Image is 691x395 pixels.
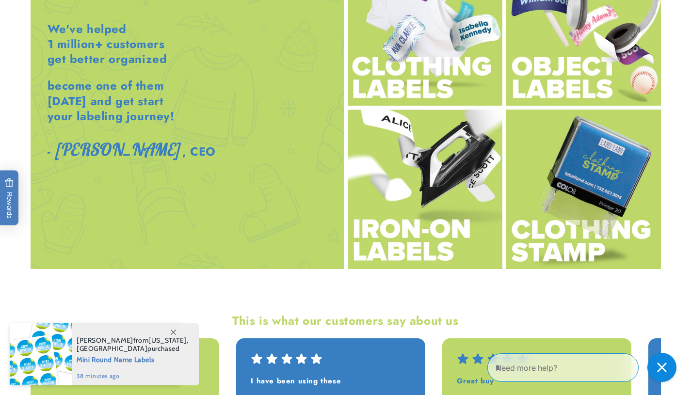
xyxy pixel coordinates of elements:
strong: Great buy [457,376,494,386]
span: [GEOGRAPHIC_DATA] [77,344,147,353]
span: 38 minutes ago [77,372,189,380]
iframe: Gorgias Floating Chat [487,349,681,385]
img: Clothing stamp options [506,110,661,269]
span: [US_STATE] [148,336,187,345]
strong: [PERSON_NAME] [55,139,179,160]
strong: This is what our customers say about us [232,312,458,329]
strong: We've helped 1 million+ customers get better organized [48,20,167,67]
strong: become one of them [DATE] and get start your labeling journey! - [48,77,175,160]
span: Rewards [5,178,14,218]
img: Iron on label options [348,110,502,269]
strong: , CEO [182,143,216,160]
span: from , purchased [77,336,189,353]
span: Mini Round Name Labels [77,353,189,365]
strong: I have been using these [251,376,341,386]
span: [PERSON_NAME] [77,336,133,345]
